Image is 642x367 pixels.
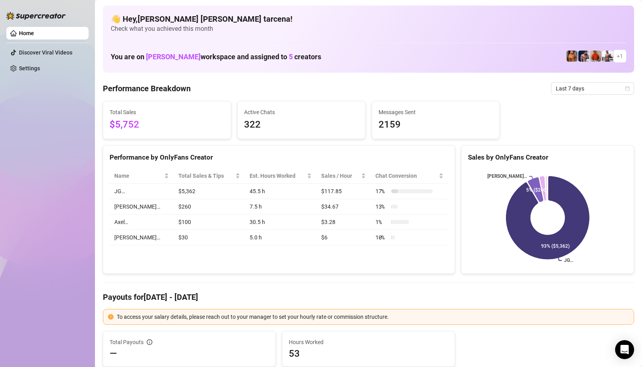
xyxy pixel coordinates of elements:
span: Hours Worked [289,338,448,346]
td: JG… [110,184,174,199]
td: $5,362 [174,184,245,199]
span: Total Sales [110,108,224,117]
td: 5.0 h [245,230,316,245]
div: Sales by OnlyFans Creator [468,152,627,163]
th: Chat Conversion [371,168,448,184]
span: 2159 [379,117,493,132]
h4: Payouts for [DATE] - [DATE] [103,292,634,303]
td: 30.5 h [245,215,316,230]
td: $117.85 [316,184,371,199]
h4: 👋 Hey, [PERSON_NAME] [PERSON_NAME] tarcena ! [111,13,626,24]
span: Chat Conversion [375,171,437,180]
td: $3.28 [316,215,371,230]
text: JG… [564,258,573,263]
h4: Performance Breakdown [103,83,191,94]
td: 45.5 h [245,184,316,199]
span: Total Sales & Tips [178,171,234,180]
td: [PERSON_NAME]… [110,199,174,215]
text: [PERSON_NAME]… [487,174,527,179]
h1: You are on workspace and assigned to creators [111,53,321,61]
div: Performance by OnlyFans Creator [110,152,448,163]
span: Name [114,171,163,180]
div: Est. Hours Worked [250,171,305,180]
th: Sales / Hour [316,168,371,184]
span: [PERSON_NAME] [146,53,201,61]
span: 1 % [375,218,388,226]
a: Home [19,30,34,36]
img: JUSTIN [602,51,613,62]
img: Axel [578,51,589,62]
span: Active Chats [244,108,359,117]
td: $30 [174,230,245,245]
span: + 1 [617,52,623,60]
td: 7.5 h [245,199,316,215]
span: $5,752 [110,117,224,132]
th: Total Sales & Tips [174,168,245,184]
td: $34.67 [316,199,371,215]
span: 10 % [375,233,388,242]
a: Discover Viral Videos [19,49,72,56]
span: 17 % [375,187,388,196]
td: Axel… [110,215,174,230]
th: Name [110,168,174,184]
td: $260 [174,199,245,215]
img: logo-BBDzfeDw.svg [6,12,66,20]
td: $100 [174,215,245,230]
span: Messages Sent [379,108,493,117]
span: Sales / Hour [321,171,360,180]
td: $6 [316,230,371,245]
span: exclamation-circle [108,314,114,320]
img: Justin [590,51,601,62]
span: Total Payouts [110,338,144,346]
span: info-circle [147,339,152,345]
span: 53 [289,347,448,360]
td: [PERSON_NAME]… [110,230,174,245]
img: JG [566,51,578,62]
span: 322 [244,117,359,132]
span: calendar [625,86,630,91]
a: Settings [19,65,40,72]
div: To access your salary details, please reach out to your manager to set your hourly rate or commis... [117,312,629,321]
span: 5 [289,53,293,61]
span: 13 % [375,202,388,211]
div: Open Intercom Messenger [615,340,634,359]
span: — [110,347,117,360]
span: Last 7 days [556,83,629,94]
span: Check what you achieved this month [111,24,626,33]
